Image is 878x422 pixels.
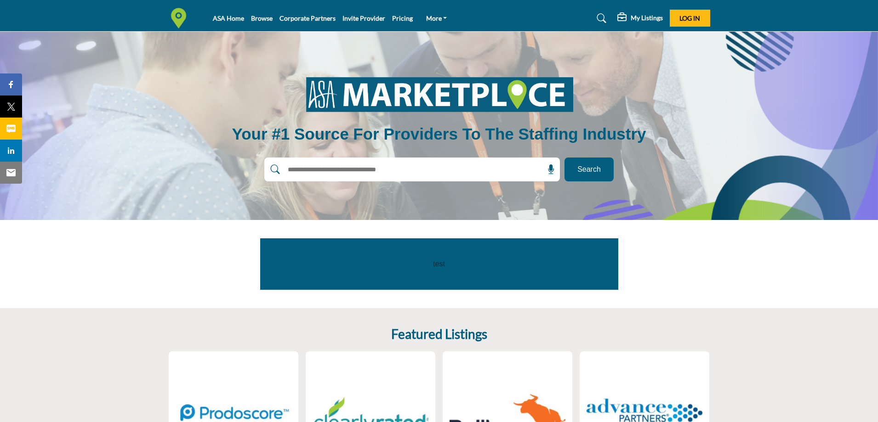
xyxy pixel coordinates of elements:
[564,158,614,181] button: Search
[168,8,194,28] img: Site Logo
[670,10,710,27] button: Log In
[251,14,273,22] a: Browse
[281,259,598,270] p: test
[679,14,700,22] span: Log In
[213,14,244,22] a: ASA Home
[391,326,487,342] h2: Featured Listings
[588,11,612,26] a: Search
[294,70,584,118] img: image
[420,12,454,25] a: More
[631,14,663,22] h5: My Listings
[577,164,601,175] span: Search
[279,14,336,22] a: Corporate Partners
[392,14,413,22] a: Pricing
[232,124,646,145] h1: Your #1 Source for Providers to the Staffing Industry
[342,14,385,22] a: Invite Provider
[617,13,663,24] div: My Listings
